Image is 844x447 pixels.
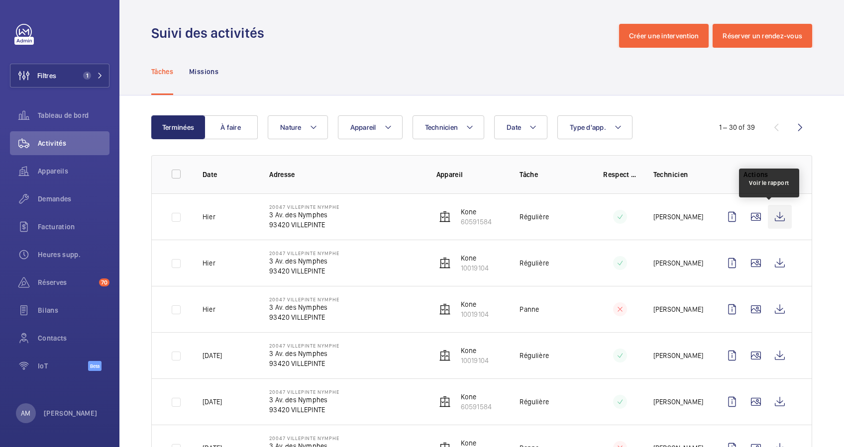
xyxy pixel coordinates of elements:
[439,396,451,408] img: elevator.svg
[269,312,339,322] p: 93420 VILLEPINTE
[619,24,709,48] button: Créer une intervention
[38,166,109,176] span: Appareils
[719,122,755,132] div: 1 – 30 of 39
[151,115,205,139] button: Terminées
[44,408,98,418] p: [PERSON_NAME]
[520,212,549,222] p: Régulière
[603,170,637,179] p: Respect délai
[203,397,222,407] p: [DATE]
[151,67,173,77] p: Tâches
[425,123,458,131] span: Technicien
[38,110,109,120] span: Tableau de bord
[83,72,91,80] span: 1
[38,194,109,204] span: Demandes
[461,207,492,217] p: Kone
[269,395,339,405] p: 3 Av. des Nymphes
[269,266,339,276] p: 93420 VILLEPINTE
[520,397,549,407] p: Régulière
[653,258,703,268] p: [PERSON_NAME]
[653,304,703,314] p: [PERSON_NAME]
[461,356,489,365] p: 10019104
[151,24,270,42] h1: Suivi des activités
[461,402,492,412] p: 60591584
[413,115,485,139] button: Technicien
[99,278,109,286] span: 70
[269,343,339,349] p: 20047 Villepinte Nymphe
[203,351,222,360] p: [DATE]
[189,67,218,77] p: Missions
[653,351,703,360] p: [PERSON_NAME]
[461,299,489,309] p: Kone
[653,397,703,407] p: [PERSON_NAME]
[461,263,489,273] p: 10019104
[269,204,339,210] p: 20047 Villepinte Nymphe
[461,253,489,263] p: Kone
[88,361,102,371] span: Beta
[570,123,606,131] span: Type d'app.
[461,392,492,402] p: Kone
[653,212,703,222] p: [PERSON_NAME]
[269,256,339,266] p: 3 Av. des Nymphes
[269,435,339,441] p: 20047 Villepinte Nymphe
[269,349,339,358] p: 3 Av. des Nymphes
[507,123,521,131] span: Date
[269,220,339,230] p: 93420 VILLEPINTE
[268,115,328,139] button: Nature
[494,115,547,139] button: Date
[269,405,339,415] p: 93420 VILLEPINTE
[269,358,339,368] p: 93420 VILLEPINTE
[38,361,88,371] span: IoT
[520,304,539,314] p: Panne
[38,333,109,343] span: Contacts
[713,24,812,48] button: Réserver un rendez-vous
[37,71,56,81] span: Filtres
[203,212,215,222] p: Hier
[520,351,549,360] p: Régulière
[520,170,587,179] p: Tâche
[38,222,109,232] span: Facturation
[203,304,215,314] p: Hier
[269,210,339,220] p: 3 Av. des Nymphes
[461,217,492,227] p: 60591584
[439,257,451,269] img: elevator.svg
[269,296,339,302] p: 20047 Villepinte Nymphe
[439,211,451,223] img: elevator.svg
[38,138,109,148] span: Activités
[10,64,109,88] button: Filtres1
[21,408,30,418] p: AM
[749,179,789,187] div: Voir le rapport
[203,258,215,268] p: Hier
[204,115,258,139] button: À faire
[269,302,339,312] p: 3 Av. des Nymphes
[203,170,253,179] p: Date
[439,303,451,315] img: elevator.svg
[557,115,633,139] button: Type d'app.
[338,115,403,139] button: Appareil
[38,305,109,315] span: Bilans
[439,350,451,361] img: elevator.svg
[269,389,339,395] p: 20047 Villepinte Nymphe
[38,250,109,260] span: Heures supp.
[38,277,95,287] span: Réserves
[461,309,489,319] p: 10019104
[653,170,704,179] p: Technicien
[461,346,489,356] p: Kone
[436,170,504,179] p: Appareil
[350,123,376,131] span: Appareil
[720,170,792,179] p: Actions
[269,250,339,256] p: 20047 Villepinte Nymphe
[520,258,549,268] p: Régulière
[269,170,420,179] p: Adresse
[280,123,302,131] span: Nature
